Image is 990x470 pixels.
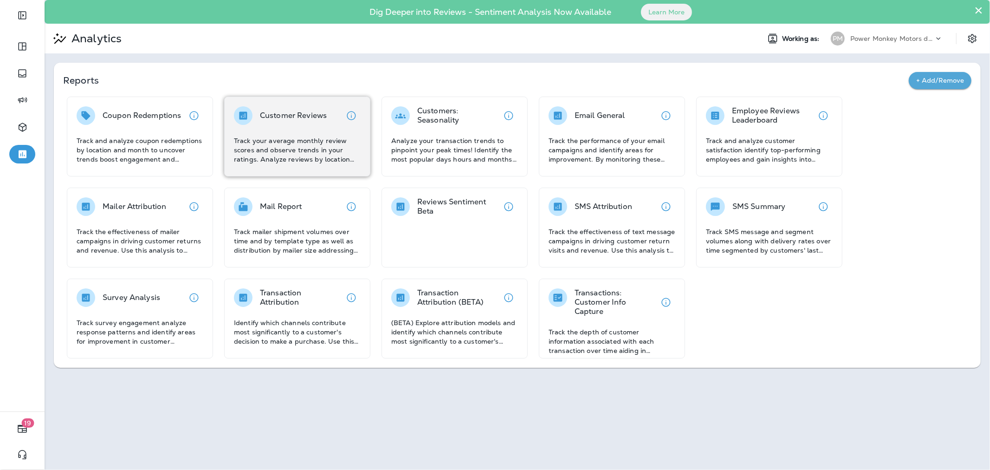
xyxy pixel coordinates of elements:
p: Transaction Attribution (BETA) [417,288,499,307]
p: Power Monkey Motors dba Grease Monkey 1120 [850,35,934,42]
button: View details [814,197,833,216]
span: 19 [22,418,34,428]
button: View details [185,288,203,307]
button: View details [342,197,361,216]
button: View details [657,293,675,312]
p: Customer Reviews [260,111,327,120]
button: + Add/Remove [909,72,971,89]
p: SMS Summary [732,202,786,211]
p: Track the effectiveness of mailer campaigns in driving customer returns and revenue. Use this ana... [77,227,203,255]
p: Analytics [68,32,122,46]
div: PM [831,32,845,46]
button: View details [657,106,675,125]
p: Email General [575,111,625,120]
button: View details [185,197,203,216]
p: Track your average monthly review scores and observe trends in your ratings. Analyze reviews by l... [234,136,361,164]
button: Learn More [641,4,692,20]
button: View details [185,106,203,125]
button: 19 [9,419,35,438]
p: Reviews Sentiment Beta [417,197,499,216]
p: Customers: Seasonality [417,106,499,125]
p: Track SMS message and segment volumes along with delivery rates over time segmented by customers'... [706,227,833,255]
p: Transaction Attribution [260,288,342,307]
button: View details [657,197,675,216]
p: Identify which channels contribute most significantly to a customer's decision to make a purchase... [234,318,361,346]
button: View details [499,106,518,125]
button: View details [499,197,518,216]
button: Close [974,3,983,18]
button: Expand Sidebar [9,6,35,25]
p: Track the depth of customer information associated with each transaction over time aiding in asse... [549,327,675,355]
p: Mail Report [260,202,302,211]
p: SMS Attribution [575,202,632,211]
span: Working as: [782,35,822,43]
button: View details [814,106,833,125]
p: Track and analyze coupon redemptions by location and month to uncover trends boost engagement and... [77,136,203,164]
p: Track and analyze customer satisfaction identify top-performing employees and gain insights into ... [706,136,833,164]
p: Track mailer shipment volumes over time and by template type as well as distribution by mailer si... [234,227,361,255]
p: Analyze your transaction trends to pinpoint your peak times! Identify the most popular days hours... [391,136,518,164]
p: Coupon Redemptions [103,111,181,120]
p: Reports [63,74,909,87]
p: Track the effectiveness of text message campaigns in driving customer return visits and revenue. ... [549,227,675,255]
p: Mailer Attribution [103,202,167,211]
button: Settings [964,30,981,47]
p: (BETA) Explore attribution models and identify which channels contribute most significantly to a ... [391,318,518,346]
p: Employee Reviews Leaderboard [732,106,814,125]
button: View details [342,288,361,307]
p: Transactions: Customer Info Capture [575,288,657,316]
p: Dig Deeper into Reviews - Sentiment Analysis Now Available [343,11,638,13]
p: Track survey engagement analyze response patterns and identify areas for improvement in customer ... [77,318,203,346]
button: View details [499,288,518,307]
p: Survey Analysis [103,293,160,302]
p: Track the performance of your email campaigns and identify areas for improvement. By monitoring t... [549,136,675,164]
button: View details [342,106,361,125]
